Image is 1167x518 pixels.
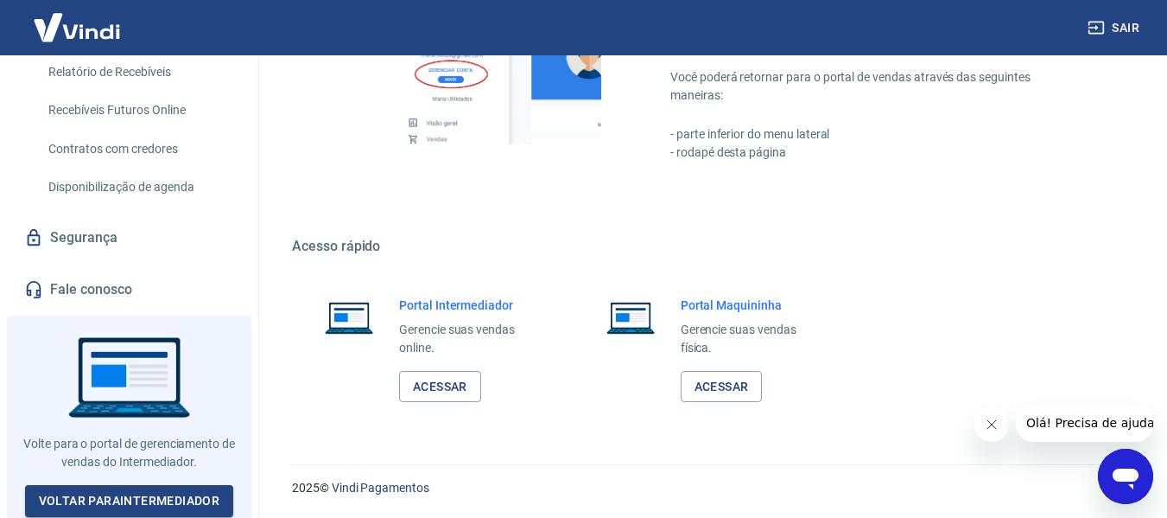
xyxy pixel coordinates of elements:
a: Vindi Pagamentos [332,481,429,495]
img: Vindi [21,1,133,54]
p: Gerencie suas vendas online. [399,321,542,357]
a: Fale conosco [21,271,238,309]
p: 2025 © [292,479,1126,497]
a: Recebíveis Futuros Online [41,93,238,128]
p: - rodapé desta página [670,144,1084,162]
img: Imagem de um notebook aberto [594,297,667,338]
h6: Portal Intermediador [399,297,542,314]
a: Relatório de Recebíveis [41,54,238,90]
a: Voltar paraIntermediador [25,485,234,517]
p: - parte inferior do menu lateral [670,125,1084,144]
p: Gerencie suas vendas física. [681,321,824,357]
p: Você poderá retornar para o portal de vendas através das seguintes maneiras: [670,68,1084,105]
a: Contratos com credores [41,131,238,167]
a: Segurança [21,219,238,257]
h6: Portal Maquininha [681,297,824,314]
span: Olá! Precisa de ajuda? [10,12,145,26]
h5: Acesso rápido [292,238,1126,255]
a: Disponibilização de agenda [41,169,238,205]
iframe: Botão para abrir a janela de mensagens [1098,449,1153,504]
iframe: Fechar mensagem [974,407,1009,442]
iframe: Mensagem da empresa [1016,404,1153,442]
a: Acessar [399,371,481,403]
button: Sair [1084,12,1146,44]
img: Imagem de um notebook aberto [313,297,385,338]
a: Acessar [681,371,763,403]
